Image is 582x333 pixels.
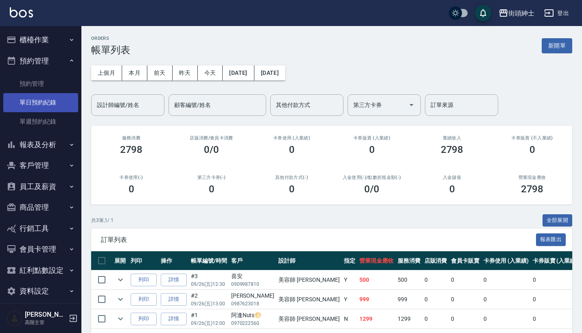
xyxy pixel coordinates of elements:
[289,144,295,155] h3: 0
[342,290,357,309] td: Y
[481,290,531,309] td: 0
[173,65,198,81] button: 昨天
[254,65,285,81] button: [DATE]
[357,251,396,270] th: 營業現金應收
[101,236,536,244] span: 訂單列表
[369,144,375,155] h3: 0
[536,235,566,243] a: 報表匯出
[422,251,449,270] th: 店販消費
[541,6,572,21] button: 登出
[396,309,422,329] td: 1299
[481,309,531,329] td: 0
[521,183,544,195] h3: 2798
[91,44,130,56] h3: 帳單列表
[396,290,422,309] td: 999
[536,233,566,246] button: 報表匯出
[159,251,189,270] th: 操作
[3,281,78,302] button: 資料設定
[276,270,342,289] td: 美容師 [PERSON_NAME]
[189,309,229,329] td: #1
[204,144,219,155] h3: 0/0
[276,309,342,329] td: 美容師 [PERSON_NAME]
[531,270,580,289] td: 0
[481,270,531,289] td: 0
[189,251,229,270] th: 帳單編號/時間
[3,112,78,131] a: 單週預約紀錄
[422,290,449,309] td: 0
[495,5,538,22] button: 街頭紳士
[91,217,114,224] p: 共 3 筆, 1 / 1
[341,175,402,180] h2: 入金使用(-) /點數折抵金額(-)
[422,175,482,180] h2: 入金儲值
[441,144,464,155] h3: 2798
[10,7,33,17] img: Logo
[357,270,396,289] td: 500
[161,293,187,306] a: 詳情
[3,155,78,176] button: 客戶管理
[502,135,562,141] h2: 卡券販賣 (不入業績)
[3,176,78,197] button: 員工及薪資
[114,313,127,325] button: expand row
[396,270,422,289] td: 500
[531,290,580,309] td: 0
[231,272,274,281] div: 喜安
[3,197,78,218] button: 商品管理
[422,309,449,329] td: 0
[91,36,130,41] h2: ORDERS
[231,292,274,300] div: [PERSON_NAME]
[229,251,276,270] th: 客戶
[449,270,481,289] td: 0
[25,319,66,326] p: 高階主管
[3,218,78,239] button: 行銷工具
[289,183,295,195] h3: 0
[276,290,342,309] td: 美容師 [PERSON_NAME]
[364,183,379,195] h3: 0 /0
[449,309,481,329] td: 0
[357,290,396,309] td: 999
[481,251,531,270] th: 卡券使用 (入業績)
[529,144,535,155] h3: 0
[25,311,66,319] h5: [PERSON_NAME]
[276,251,342,270] th: 設計師
[7,310,23,326] img: Person
[342,309,357,329] td: N
[542,38,572,53] button: 新開單
[422,135,482,141] h2: 業績收入
[189,290,229,309] td: #2
[198,65,223,81] button: 今天
[191,281,227,288] p: 09/26 (五) 12:30
[147,65,173,81] button: 前天
[231,320,274,327] p: 0970222560
[191,300,227,307] p: 09/26 (五) 13:00
[3,239,78,260] button: 會員卡管理
[542,41,572,49] a: 新開單
[3,260,78,281] button: 紅利點數設定
[161,274,187,286] a: 詳情
[122,65,147,81] button: 本月
[502,175,562,180] h2: 營業現金應收
[114,293,127,305] button: expand row
[261,135,322,141] h2: 卡券使用 (入業績)
[101,135,162,141] h3: 服務消費
[422,270,449,289] td: 0
[131,313,157,325] button: 列印
[449,183,455,195] h3: 0
[261,175,322,180] h2: 其他付款方式(-)
[449,290,481,309] td: 0
[120,144,143,155] h3: 2798
[508,8,534,18] div: 街頭紳士
[396,251,422,270] th: 服務消費
[3,74,78,93] a: 預約管理
[112,251,129,270] th: 展開
[231,300,274,307] p: 0987623018
[181,135,242,141] h2: 店販消費 /會員卡消費
[91,65,122,81] button: 上個月
[357,309,396,329] td: 1299
[342,251,357,270] th: 指定
[475,5,491,21] button: save
[543,214,573,227] button: 全部展開
[342,270,357,289] td: Y
[129,251,159,270] th: 列印
[189,270,229,289] td: #3
[101,175,162,180] h2: 卡券使用(-)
